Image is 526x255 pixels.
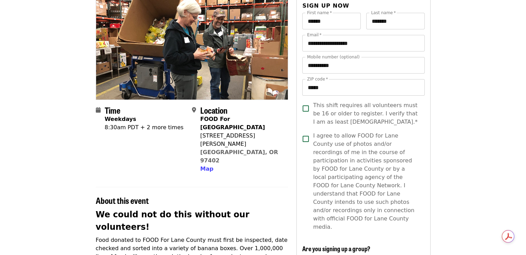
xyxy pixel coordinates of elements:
span: This shift requires all volunteers must be 16 or older to register. I verify that I am as least [... [313,101,419,126]
input: Mobile number (optional) [302,57,424,74]
label: First name [307,11,332,15]
span: Are you signing up a group? [302,244,370,253]
label: ZIP code [307,77,328,81]
div: 8:30am PDT + 2 more times [105,123,184,132]
span: Sign up now [302,2,349,9]
span: I agree to allow FOOD for Lane County use of photos and/or recordings of me in the course of part... [313,132,419,231]
input: ZIP code [302,79,424,96]
label: Last name [371,11,396,15]
label: Email [307,33,322,37]
span: Location [200,104,228,116]
input: First name [302,13,361,29]
input: Last name [366,13,425,29]
i: map-marker-alt icon [192,107,196,113]
strong: FOOD For [GEOGRAPHIC_DATA] [200,116,265,131]
span: Map [200,166,213,172]
a: [GEOGRAPHIC_DATA], OR 97402 [200,149,278,164]
span: About this event [96,194,149,206]
strong: Weekdays [105,116,136,122]
div: [STREET_ADDRESS][PERSON_NAME] [200,132,283,148]
h2: We could not do this without our volunteers! [96,208,288,233]
label: Mobile number (optional) [307,55,360,59]
i: calendar icon [96,107,101,113]
button: Map [200,165,213,173]
input: Email [302,35,424,51]
span: Time [105,104,120,116]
